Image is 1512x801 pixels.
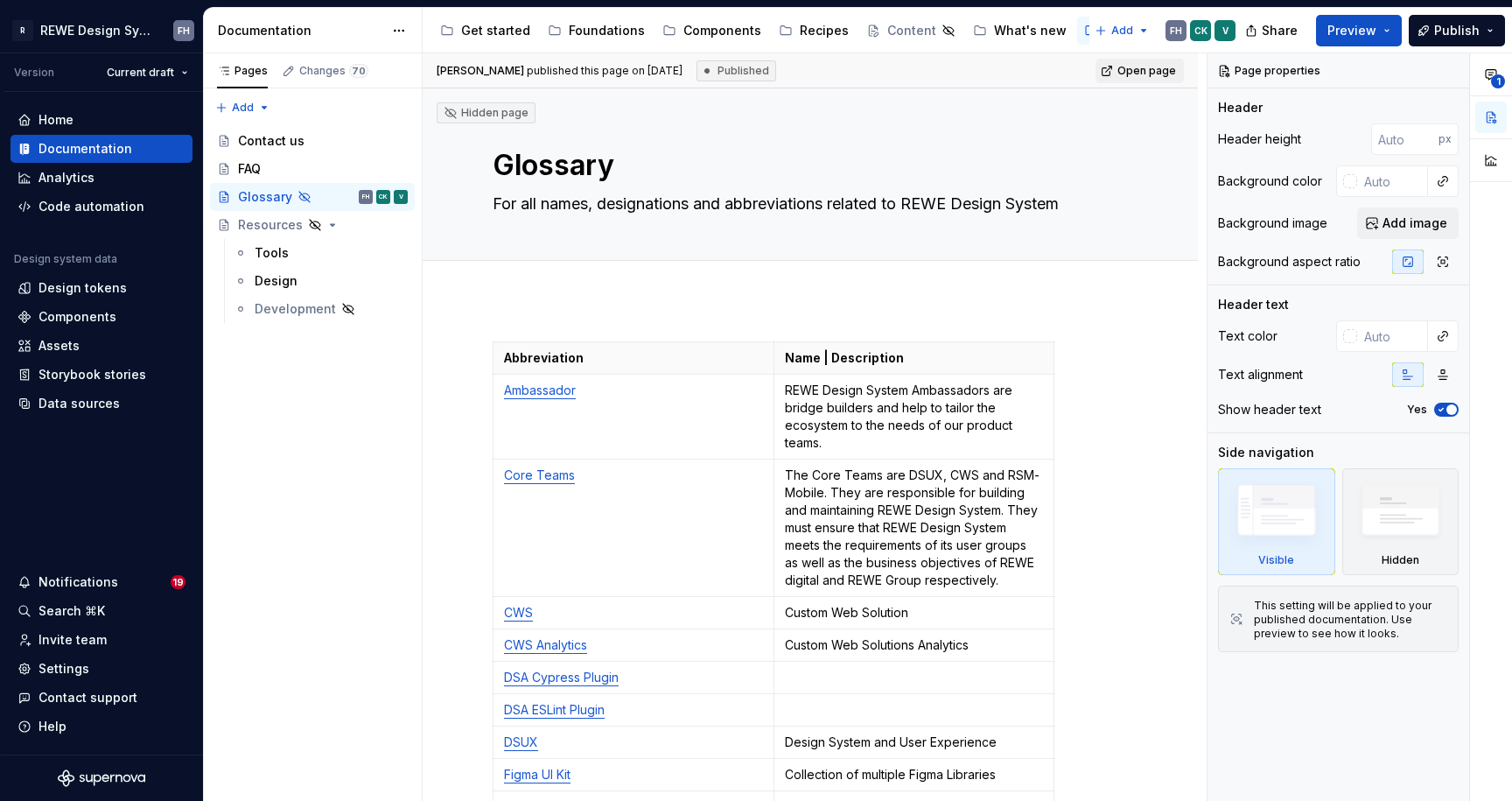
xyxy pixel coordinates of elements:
[1342,468,1459,575] div: Hidden
[504,605,533,620] a: CWS
[1218,444,1314,461] div: Side navigation
[12,20,33,41] div: R
[1236,15,1309,46] button: Share
[1218,172,1322,190] div: Background color
[444,106,528,120] div: Hidden page
[1218,214,1327,232] div: Background image
[227,267,415,295] a: Design
[171,575,185,589] span: 19
[3,11,199,49] button: RREWE Design SystemFH
[437,64,682,78] span: published this page on [DATE]
[58,769,145,787] svg: Supernova Logo
[10,106,192,134] a: Home
[38,366,146,383] div: Storybook stories
[1382,214,1447,232] span: Add image
[10,597,192,625] button: Search ⌘K
[966,17,1074,45] a: What's new
[541,17,652,45] a: Foundations
[1218,253,1361,271] div: Background aspect ratio
[10,135,192,163] a: Documentation
[38,660,89,678] div: Settings
[38,111,73,129] div: Home
[785,766,1044,783] p: Collection of multiple Figma Libraries
[38,573,118,591] div: Notifications
[238,160,261,178] div: FAQ
[38,689,137,706] div: Contact support
[1170,24,1182,38] div: FH
[1095,59,1184,83] a: Open page
[10,193,192,221] a: Code automation
[785,382,1044,452] p: REWE Design System Ambassadors are bridge builders and help to tailor the ecosystem to the needs ...
[1111,24,1133,38] span: Add
[1407,403,1427,417] label: Yes
[10,164,192,192] a: Analytics
[504,702,605,717] a: DSA ESLint Plugin
[38,198,144,215] div: Code automation
[504,767,570,782] a: Figma UI Kit
[210,95,276,120] button: Add
[1077,17,1160,45] a: Support
[10,713,192,741] button: Help
[504,670,619,685] a: DSA Cypress Plugin
[255,300,336,318] div: Development
[1218,296,1289,313] div: Header text
[1316,15,1402,46] button: Preview
[227,239,415,267] a: Tools
[10,568,192,596] button: Notifications19
[461,22,530,39] div: Get started
[1194,24,1207,38] div: CK
[772,17,856,45] a: Recipes
[40,22,152,39] div: REWE Design System
[379,188,388,206] div: CK
[238,188,292,206] div: Glossary
[489,190,1124,218] textarea: For all names, designations and abbreviations related to REWE Design System
[232,101,254,115] span: Add
[504,349,763,367] p: Abbreviation
[1357,320,1428,352] input: Auto
[1258,553,1294,567] div: Visible
[349,64,368,78] span: 70
[1371,123,1438,155] input: Auto
[569,22,645,39] div: Foundations
[800,22,849,39] div: Recipes
[1327,22,1376,39] span: Preview
[1434,22,1480,39] span: Publish
[210,155,415,183] a: FAQ
[38,279,127,297] div: Design tokens
[255,272,297,290] div: Design
[38,631,107,649] div: Invite team
[1357,165,1428,197] input: Auto
[38,169,94,186] div: Analytics
[1262,22,1298,39] span: Share
[1218,401,1321,418] div: Show header text
[1409,15,1505,46] button: Publish
[785,349,1044,367] p: Name | Description
[10,655,192,683] a: Settings
[1218,99,1263,116] div: Header
[178,24,190,38] div: FH
[1438,132,1452,146] p: px
[785,636,1044,654] p: Custom Web Solutions Analytics
[859,17,962,45] a: Content
[433,13,1086,48] div: Page tree
[504,637,587,652] a: CWS Analytics
[785,467,1044,589] p: The Core Teams are DSUX, CWS and RSM-Mobile. They are responsible for building and maintaining RE...
[489,144,1124,186] textarea: Glossary
[433,17,537,45] a: Get started
[210,127,415,323] div: Page tree
[10,390,192,418] a: Data sources
[785,734,1044,751] p: Design System and User Experience
[38,602,105,620] div: Search ⌘K
[10,332,192,360] a: Assets
[504,467,575,482] a: Core Teams
[218,22,383,39] div: Documentation
[655,17,768,45] a: Components
[362,188,369,206] div: FH
[99,60,196,85] button: Current draft
[217,64,268,78] div: Pages
[10,684,192,712] button: Contact support
[299,64,368,78] div: Changes
[38,337,80,355] div: Assets
[10,361,192,389] a: Storybook stories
